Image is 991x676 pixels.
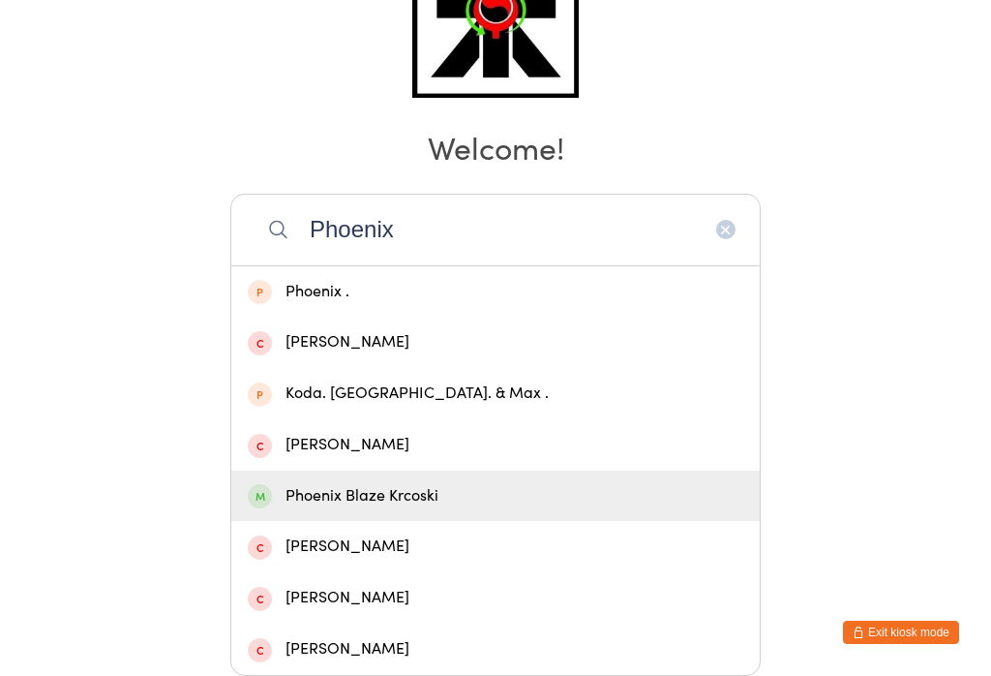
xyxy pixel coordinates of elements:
[843,621,959,644] button: Exit kiosk mode
[248,432,743,458] div: [PERSON_NAME]
[248,534,743,560] div: [PERSON_NAME]
[19,125,972,169] h2: Welcome!
[248,585,743,611] div: [PERSON_NAME]
[248,279,743,305] div: Phoenix .
[248,636,743,662] div: [PERSON_NAME]
[230,194,761,265] input: Search
[248,483,743,509] div: Phoenix Blaze Krcoski
[248,329,743,355] div: [PERSON_NAME]
[248,381,743,407] div: Koda. [GEOGRAPHIC_DATA]. & Max .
